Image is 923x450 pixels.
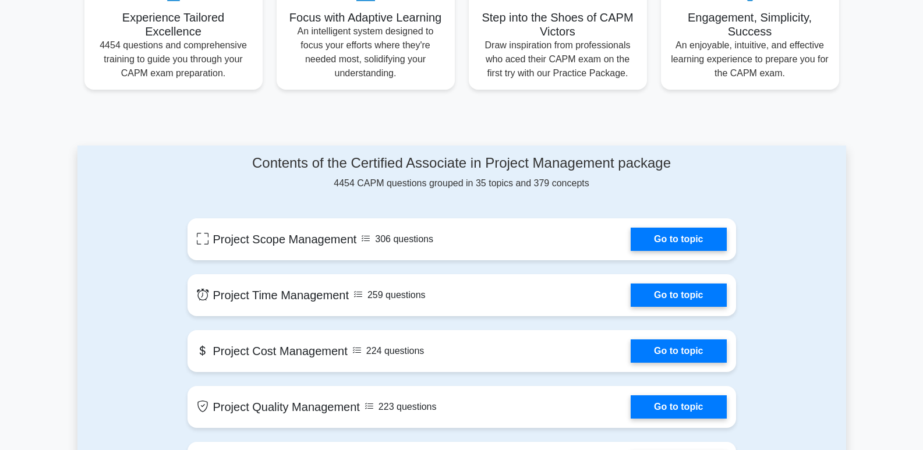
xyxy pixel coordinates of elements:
a: Go to topic [631,284,726,307]
h4: Contents of the Certified Associate in Project Management package [188,155,736,172]
p: 4454 questions and comprehensive training to guide you through your CAPM exam preparation. [94,38,253,80]
p: An enjoyable, intuitive, and effective learning experience to prepare you for the CAPM exam. [670,38,830,80]
h5: Experience Tailored Excellence [94,10,253,38]
div: 4454 CAPM questions grouped in 35 topics and 379 concepts [188,155,736,190]
a: Go to topic [631,228,726,251]
a: Go to topic [631,339,726,363]
h5: Step into the Shoes of CAPM Victors [478,10,638,38]
p: Draw inspiration from professionals who aced their CAPM exam on the first try with our Practice P... [478,38,638,80]
p: An intelligent system designed to focus your efforts where they're needed most, solidifying your ... [286,24,445,80]
h5: Focus with Adaptive Learning [286,10,445,24]
h5: Engagement, Simplicity, Success [670,10,830,38]
a: Go to topic [631,395,726,419]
